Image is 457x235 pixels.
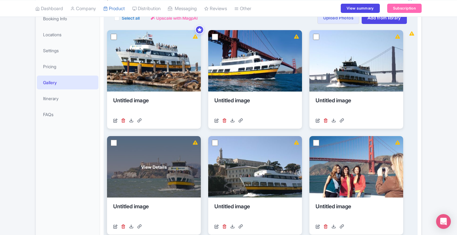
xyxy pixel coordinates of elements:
div: Untitled image [214,96,296,115]
span: Upscale with MagpAI [156,15,198,21]
a: Add from library [362,12,407,24]
a: View summary [341,4,380,13]
label: Select all [122,15,140,21]
a: Booking Info [37,12,98,25]
a: Pricing [37,60,98,73]
div: Untitled image [316,96,397,115]
a: Upload Photos [317,12,359,24]
a: Upscale with MagpAI [151,15,198,21]
a: Itinerary [37,92,98,105]
a: Subscription [387,4,422,13]
div: Open Intercom Messenger [436,214,451,229]
a: Settings [37,44,98,57]
a: FAQs [37,108,98,121]
a: Gallery [37,76,98,89]
div: Untitled image [113,96,195,115]
span: View Details [141,164,167,170]
div: Untitled image [316,202,397,221]
a: Locations [37,28,98,41]
a: View Details [107,136,201,198]
div: Untitled image [214,202,296,221]
div: Untitled image [113,202,195,221]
